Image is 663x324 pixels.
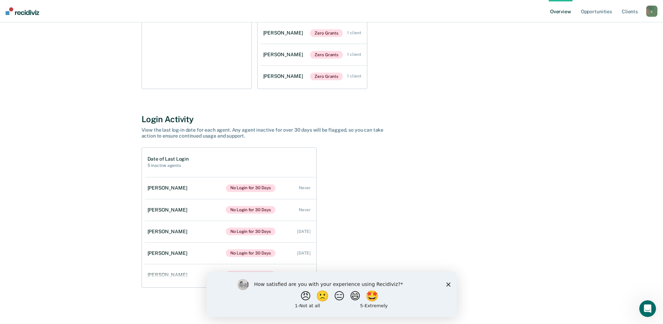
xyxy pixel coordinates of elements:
[147,185,190,191] div: [PERSON_NAME]
[310,51,343,59] span: Zero Grants
[260,44,367,66] a: [PERSON_NAME]Zero Grants 1 client
[142,127,386,139] div: View the last log-in date for each agent. Any agent inactive for over 30 days will be flagged, so...
[260,22,367,44] a: [PERSON_NAME]Zero Grants 1 client
[260,66,367,87] a: [PERSON_NAME]Zero Grants 1 client
[147,272,190,278] div: [PERSON_NAME]
[226,184,276,192] span: No Login for 30 Days
[145,264,316,286] a: [PERSON_NAME]No Login for 30 Days [DATE]
[145,221,316,242] a: [PERSON_NAME]No Login for 30 Days [DATE]
[147,207,190,213] div: [PERSON_NAME]
[145,199,316,221] a: [PERSON_NAME]No Login for 30 Days Never
[226,206,276,214] span: No Login for 30 Days
[226,271,276,279] span: No Login for 30 Days
[263,73,306,79] div: [PERSON_NAME]
[226,249,276,257] span: No Login for 30 Days
[310,29,343,37] span: Zero Grants
[299,207,310,212] div: Never
[297,229,310,234] div: [DATE]
[297,251,310,256] div: [DATE]
[299,185,310,190] div: Never
[310,73,343,80] span: Zero Grants
[147,163,189,168] h2: 5 inactive agents
[639,300,656,317] iframe: Intercom live chat
[145,177,316,199] a: [PERSON_NAME]No Login for 30 Days Never
[347,30,361,35] div: 1 client
[147,156,189,162] h1: Date of Last Login
[207,272,457,317] iframe: Survey by Kim from Recidiviz
[142,114,522,124] div: Login Activity
[147,250,190,256] div: [PERSON_NAME]
[263,30,306,36] div: [PERSON_NAME]
[226,228,276,235] span: No Login for 30 Days
[347,52,361,57] div: 1 client
[147,229,190,235] div: [PERSON_NAME]
[347,74,361,79] div: 1 client
[145,242,316,264] a: [PERSON_NAME]No Login for 30 Days [DATE]
[6,7,39,15] img: Recidiviz
[263,52,306,58] div: [PERSON_NAME]
[646,6,657,17] button: c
